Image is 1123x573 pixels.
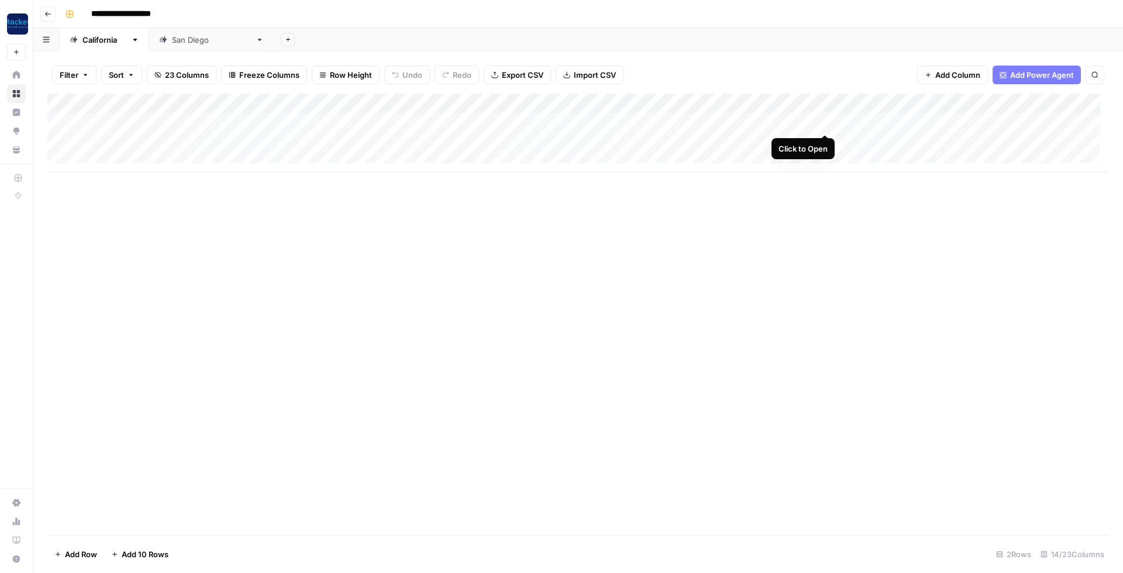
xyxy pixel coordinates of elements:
span: Redo [453,69,471,81]
button: Add 10 Rows [104,545,175,564]
button: Import CSV [556,66,623,84]
span: Add Row [65,548,97,560]
button: Redo [435,66,479,84]
button: 23 Columns [147,66,216,84]
a: Browse [7,84,26,103]
button: Add Row [47,545,104,564]
span: Filter [60,69,78,81]
span: Undo [402,69,422,81]
button: Sort [101,66,142,84]
div: [US_STATE] [82,34,126,46]
span: Row Height [330,69,372,81]
button: Row Height [312,66,380,84]
span: Sort [109,69,124,81]
span: Add Column [935,69,980,81]
a: Learning Hub [7,531,26,550]
a: Opportunities [7,122,26,140]
span: Add 10 Rows [122,548,168,560]
a: [US_STATE] [60,28,149,52]
div: [GEOGRAPHIC_DATA] [172,34,251,46]
button: Help + Support [7,550,26,568]
button: Undo [384,66,430,84]
a: Insights [7,103,26,122]
a: Usage [7,512,26,531]
button: Export CSV [484,66,551,84]
button: Workspace: Rocket Pilots [7,9,26,39]
span: Export CSV [502,69,543,81]
div: Click to Open [778,143,828,155]
button: Filter [52,66,97,84]
img: Rocket Pilots Logo [7,13,28,35]
div: 2 Rows [991,545,1036,564]
a: [GEOGRAPHIC_DATA] [149,28,274,52]
button: Add Power Agent [993,66,1081,84]
span: 23 Columns [165,69,209,81]
a: Your Data [7,140,26,159]
span: Freeze Columns [239,69,299,81]
button: Add Column [917,66,988,84]
div: 14/23 Columns [1036,545,1109,564]
span: Add Power Agent [1010,69,1074,81]
a: Settings [7,493,26,512]
button: Freeze Columns [221,66,307,84]
a: Home [7,66,26,84]
span: Import CSV [574,69,616,81]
